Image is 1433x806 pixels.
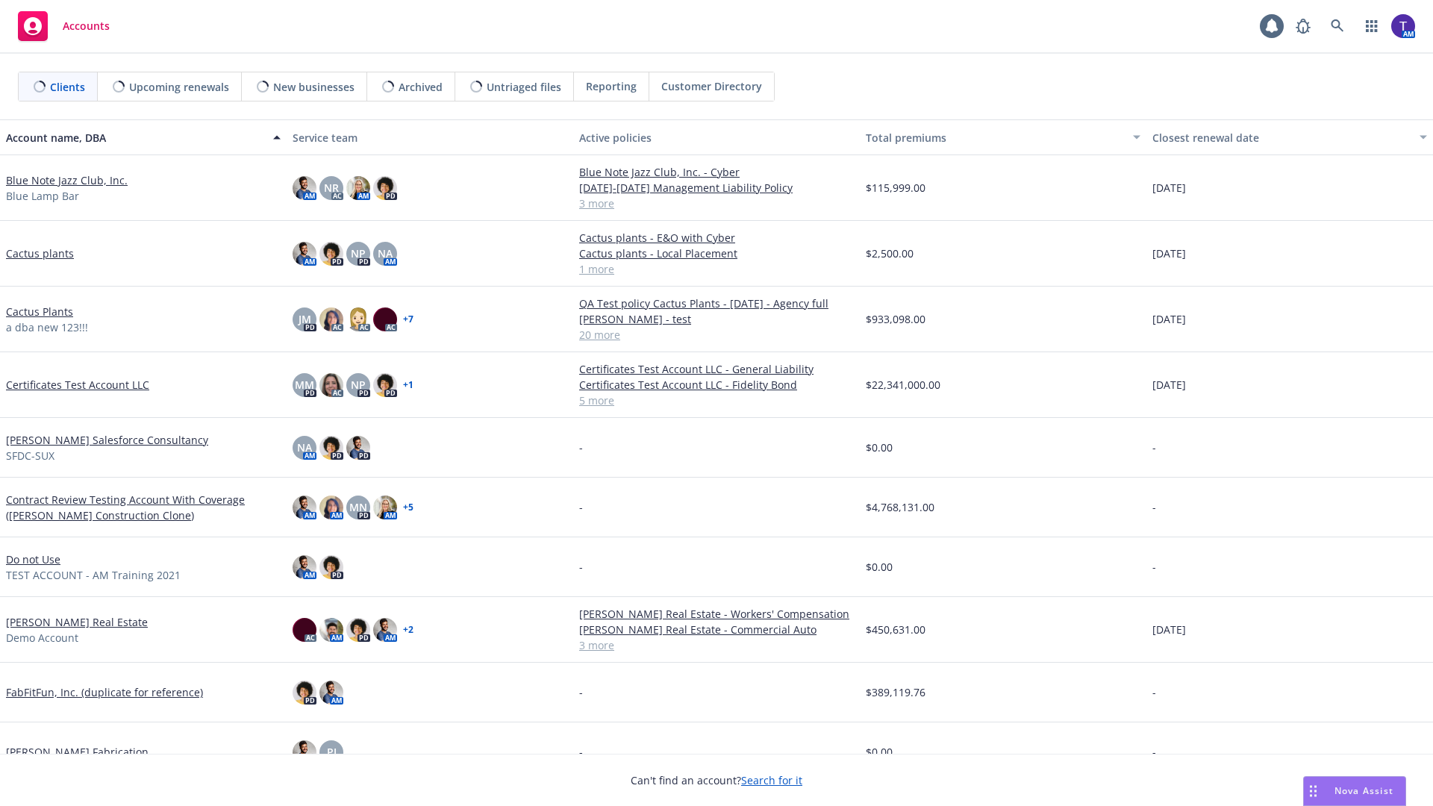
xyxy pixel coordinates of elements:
[293,618,316,642] img: photo
[6,684,203,700] a: FabFitFun, Inc. (duplicate for reference)
[1146,119,1433,155] button: Closest renewal date
[579,393,854,408] a: 5 more
[319,496,343,519] img: photo
[1152,622,1186,637] span: [DATE]
[1357,11,1387,41] a: Switch app
[579,684,583,700] span: -
[6,492,281,523] a: Contract Review Testing Account With Coverage ([PERSON_NAME] Construction Clone)
[1391,14,1415,38] img: photo
[579,377,854,393] a: Certificates Test Account LLC - Fidelity Bond
[346,618,370,642] img: photo
[866,622,925,637] span: $450,631.00
[63,20,110,32] span: Accounts
[579,261,854,277] a: 1 more
[403,381,413,390] a: + 1
[346,436,370,460] img: photo
[6,432,208,448] a: [PERSON_NAME] Salesforce Consultancy
[579,311,854,327] a: [PERSON_NAME] - test
[487,79,561,95] span: Untriaged files
[293,176,316,200] img: photo
[1304,777,1323,805] div: Drag to move
[349,499,367,515] span: MN
[319,307,343,331] img: photo
[866,499,934,515] span: $4,768,131.00
[579,230,854,246] a: Cactus plants - E&O with Cyber
[319,555,343,579] img: photo
[579,440,583,455] span: -
[6,246,74,261] a: Cactus plants
[373,496,397,519] img: photo
[866,559,893,575] span: $0.00
[866,684,925,700] span: $389,119.76
[6,448,54,463] span: SFDC-SUX
[319,618,343,642] img: photo
[631,772,802,788] span: Can't find an account?
[866,377,940,393] span: $22,341,000.00
[1152,180,1186,196] span: [DATE]
[319,436,343,460] img: photo
[1152,311,1186,327] span: [DATE]
[1152,440,1156,455] span: -
[1152,744,1156,760] span: -
[6,172,128,188] a: Blue Note Jazz Club, Inc.
[579,744,583,760] span: -
[579,327,854,343] a: 20 more
[586,78,637,94] span: Reporting
[403,625,413,634] a: + 2
[346,176,370,200] img: photo
[273,79,355,95] span: New businesses
[399,79,443,95] span: Archived
[6,130,264,146] div: Account name, DBA
[1288,11,1318,41] a: Report a Bug
[12,5,116,47] a: Accounts
[403,503,413,512] a: + 5
[579,361,854,377] a: Certificates Test Account LLC - General Liability
[319,373,343,397] img: photo
[1152,246,1186,261] span: [DATE]
[866,744,893,760] span: $0.00
[1323,11,1352,41] a: Search
[319,681,343,705] img: photo
[6,614,148,630] a: [PERSON_NAME] Real Estate
[6,319,88,335] span: a dba new 123!!!
[866,246,914,261] span: $2,500.00
[1152,499,1156,515] span: -
[6,744,149,760] a: [PERSON_NAME] Fabrication
[866,130,1124,146] div: Total premiums
[866,180,925,196] span: $115,999.00
[573,119,860,155] button: Active policies
[1152,559,1156,575] span: -
[579,246,854,261] a: Cactus plants - Local Placement
[6,304,73,319] a: Cactus Plants
[1152,377,1186,393] span: [DATE]
[661,78,762,94] span: Customer Directory
[373,373,397,397] img: photo
[860,119,1146,155] button: Total premiums
[866,311,925,327] span: $933,098.00
[1152,130,1411,146] div: Closest renewal date
[6,188,79,204] span: Blue Lamp Bar
[293,740,316,764] img: photo
[1303,776,1406,806] button: Nova Assist
[579,196,854,211] a: 3 more
[741,773,802,787] a: Search for it
[297,440,312,455] span: NA
[293,496,316,519] img: photo
[373,307,397,331] img: photo
[866,440,893,455] span: $0.00
[1334,784,1393,797] span: Nova Assist
[373,176,397,200] img: photo
[351,246,366,261] span: NP
[579,164,854,180] a: Blue Note Jazz Club, Inc. - Cyber
[293,242,316,266] img: photo
[579,296,854,311] a: QA Test policy Cactus Plants - [DATE] - Agency full
[579,559,583,575] span: -
[378,246,393,261] span: NA
[299,311,311,327] span: JM
[579,606,854,622] a: [PERSON_NAME] Real Estate - Workers' Compensation
[293,555,316,579] img: photo
[287,119,573,155] button: Service team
